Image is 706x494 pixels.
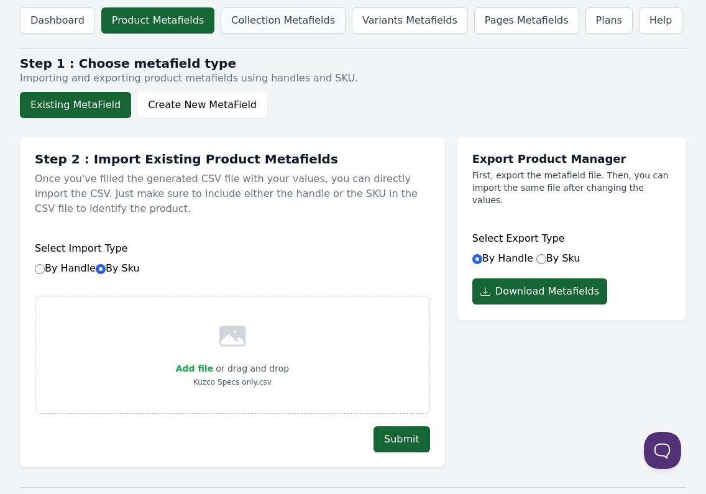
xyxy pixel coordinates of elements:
[20,56,686,71] h2: Step 1 : Choose metafield type
[20,7,95,34] a: Dashboard
[176,364,213,373] span: Add file
[639,7,682,34] a: Help
[644,432,681,469] iframe: Toggle Customer Support
[20,92,131,118] button: Existing MetaField
[35,264,45,274] input: By HandleBy Sku
[472,254,482,264] input: By Handle
[96,264,106,274] input: By Sku
[137,92,267,118] button: Create New MetaField
[35,167,430,221] p: Once you've filled the generated CSV file with your values, you can directly import the CSV. Just...
[472,169,671,206] p: First, export the metafield file. Then, you can import the same file after changing the values.
[101,7,214,34] a: Product Metafields
[472,231,671,246] h6: Select Export Type
[585,7,633,34] a: Plans
[96,262,140,274] label: By Sku
[472,252,533,264] label: By Handle
[352,7,468,34] a: Variants Metafields
[176,376,289,388] p: Kuzco Specs only.csv
[536,254,546,264] input: By Sku
[35,262,140,274] label: By Handle
[20,71,686,86] p: Importing and exporting product metafields using handles and SKU.
[474,7,579,34] a: Pages Metafields
[35,152,430,167] h1: Step 2 : Import Existing Product Metafields
[374,426,430,452] button: Submit
[536,252,580,264] label: By Sku
[472,152,671,167] h1: Export Product Manager
[472,278,607,304] button: Download Metafields
[35,241,430,256] h6: Select Import Type
[221,7,346,34] a: Collection Metafields
[213,361,289,376] p: or drag and drop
